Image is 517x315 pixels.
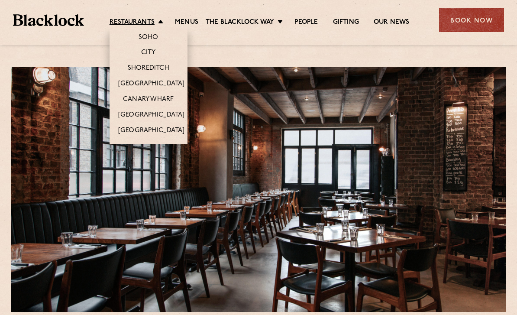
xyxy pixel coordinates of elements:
[118,111,184,120] a: [GEOGRAPHIC_DATA]
[110,18,155,27] a: Restaurants
[118,80,184,88] a: [GEOGRAPHIC_DATA]
[333,18,359,27] a: Gifting
[294,18,318,27] a: People
[139,33,158,42] a: Soho
[123,95,174,104] a: Canary Wharf
[374,18,410,27] a: Our News
[13,14,84,26] img: BL_Textured_Logo-footer-cropped.svg
[175,18,198,27] a: Menus
[206,18,274,27] a: The Blacklock Way
[118,127,184,135] a: [GEOGRAPHIC_DATA]
[439,8,504,32] div: Book Now
[128,64,169,73] a: Shoreditch
[141,49,156,57] a: City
